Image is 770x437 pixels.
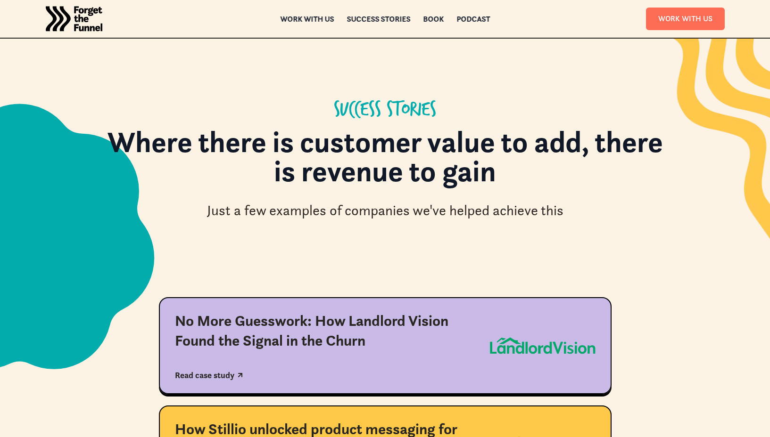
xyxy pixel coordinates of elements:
[159,297,612,394] a: No More Guesswork: How Landlord Vision Found the Signal in the ChurnRead case study
[175,311,474,350] div: No More Guesswork: How Landlord Vision Found the Signal in the Churn
[423,16,444,22] a: Book
[334,99,436,121] div: Success Stories
[456,16,490,22] a: Podcast
[280,16,334,22] a: Work with us
[207,201,563,220] div: Just a few examples of companies we've helped achieve this
[102,127,668,195] h1: Where there is customer value to add, there is revenue to gain
[347,16,410,22] a: Success Stories
[646,8,725,30] a: Work With Us
[175,370,234,380] div: Read case study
